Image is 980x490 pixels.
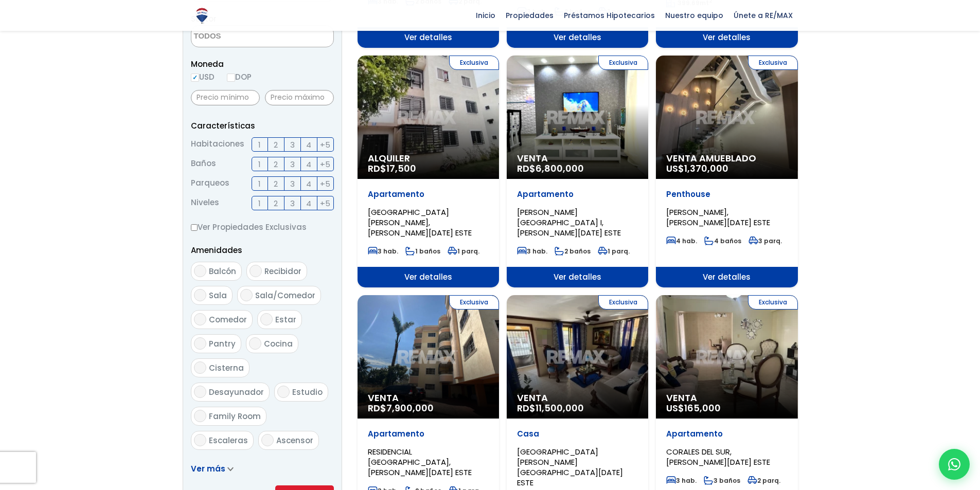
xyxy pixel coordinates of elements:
span: Family Room [209,411,261,422]
span: Niveles [191,196,219,210]
span: 3 [290,138,295,151]
span: +5 [320,177,330,190]
span: 1 parq. [448,247,479,256]
span: US$ [666,162,728,175]
span: 3 hab. [666,476,697,485]
span: 4 [306,138,311,151]
span: Escaleras [209,435,248,446]
span: Venta [368,393,489,403]
label: Ver Propiedades Exclusivas [191,221,334,233]
textarea: Search [191,26,291,48]
span: 3 [290,158,295,171]
input: Desayunador [194,386,206,398]
input: Sala/Comedor [240,289,253,301]
span: Recibidor [264,266,301,277]
p: Apartamento [368,189,489,199]
a: Exclusiva Alquiler RD$17,500 Apartamento [GEOGRAPHIC_DATA][PERSON_NAME], [PERSON_NAME][DATE] ESTE... [358,56,499,287]
span: Moneda [191,58,334,70]
span: 3 [290,197,295,210]
span: 2 [274,177,278,190]
span: 1 parq. [598,247,630,256]
span: 3 hab. [517,247,547,256]
span: RESIDENCIAL [GEOGRAPHIC_DATA], [PERSON_NAME][DATE] ESTE [368,446,472,478]
span: 3 baños [704,476,740,485]
p: Apartamento [666,429,787,439]
input: Sala [194,289,206,301]
span: [PERSON_NAME], [PERSON_NAME][DATE] ESTE [666,207,770,228]
span: 4 [306,197,311,210]
span: 6,800,000 [536,162,584,175]
span: Cisterna [209,362,244,373]
span: Comedor [209,314,247,325]
img: Logo de REMAX [193,7,211,25]
span: [GEOGRAPHIC_DATA][PERSON_NAME][GEOGRAPHIC_DATA][DATE] ESTE [517,446,623,488]
span: Pantry [209,338,236,349]
input: Recibidor [250,265,262,277]
span: Exclusiva [449,56,499,70]
span: Ver más [191,463,225,474]
span: Exclusiva [748,295,798,310]
p: Casa [517,429,638,439]
span: 165,000 [684,402,721,414]
span: 3 parq. [749,237,782,245]
span: [GEOGRAPHIC_DATA][PERSON_NAME], [PERSON_NAME][DATE] ESTE [368,207,472,238]
span: +5 [320,158,330,171]
span: Estudio [292,387,323,397]
span: Estar [275,314,296,325]
span: 1 baños [405,247,440,256]
span: Ver detalles [656,267,797,287]
span: RD$ [368,402,434,414]
label: USD [191,70,215,83]
p: Características [191,119,334,132]
input: Estar [260,313,273,325]
input: Balcón [194,265,206,277]
input: Precio mínimo [191,90,260,105]
span: Ascensor [276,435,313,446]
input: Escaleras [194,434,206,446]
span: Balcón [209,266,236,277]
span: RD$ [517,402,584,414]
span: Venta [517,153,638,164]
span: Venta Amueblado [666,153,787,164]
input: Comedor [194,313,206,325]
p: Amenidades [191,244,334,257]
span: Inicio [471,8,501,23]
input: Ascensor [261,434,274,446]
span: Cocina [264,338,293,349]
span: Ver detalles [358,27,499,48]
span: 2 [274,197,278,210]
span: RD$ [368,162,416,175]
span: Venta [517,393,638,403]
input: Ver Propiedades Exclusivas [191,224,198,231]
span: Sala/Comedor [255,290,315,301]
span: CORALES DEL SUR, [PERSON_NAME][DATE] ESTE [666,446,770,467]
a: Ver más [191,463,234,474]
span: Habitaciones [191,137,244,152]
span: 2 [274,138,278,151]
span: 2 [274,158,278,171]
span: Ver detalles [507,27,648,48]
span: 7,900,000 [386,402,434,414]
span: 1 [258,158,261,171]
span: Baños [191,157,216,171]
span: 11,500,000 [536,402,584,414]
span: RD$ [517,162,584,175]
span: +5 [320,138,330,151]
span: 1 [258,197,261,210]
input: Cisterna [194,361,206,374]
span: 2 parq. [747,476,780,485]
span: Alquiler [368,153,489,164]
input: Precio máximo [265,90,334,105]
span: 1,370,000 [684,162,728,175]
span: 4 hab. [666,237,697,245]
span: Únete a RE/MAX [728,8,798,23]
label: DOP [227,70,252,83]
input: Cocina [249,337,261,350]
input: Pantry [194,337,206,350]
span: 2 baños [555,247,591,256]
p: Apartamento [517,189,638,199]
span: 3 hab. [368,247,398,256]
span: Ver detalles [507,267,648,287]
span: 4 baños [704,237,741,245]
a: Exclusiva Venta Amueblado US$1,370,000 Penthouse [PERSON_NAME], [PERSON_NAME][DATE] ESTE 4 hab. 4... [656,56,797,287]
